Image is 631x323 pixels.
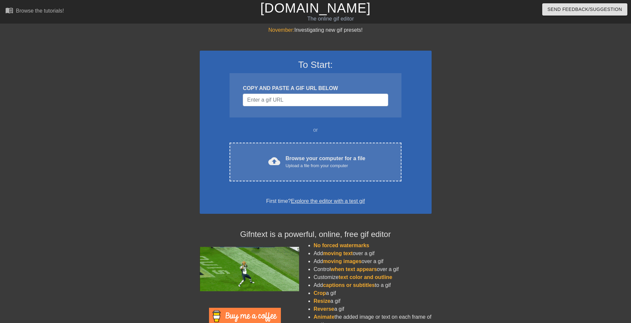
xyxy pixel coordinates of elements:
span: moving text [323,251,353,256]
li: Add to a gif [314,281,432,289]
button: Send Feedback/Suggestion [542,3,627,16]
h4: Gifntext is a powerful, online, free gif editor [200,230,432,239]
span: Crop [314,290,326,296]
li: Control over a gif [314,265,432,273]
li: a gif [314,297,432,305]
li: a gif [314,289,432,297]
span: No forced watermarks [314,243,369,248]
div: Investigating new gif presets! [200,26,432,34]
li: Add over a gif [314,250,432,257]
li: Customize [314,273,432,281]
a: [DOMAIN_NAME] [260,1,371,15]
h3: To Start: [208,59,423,70]
span: text color and outline [339,274,392,280]
span: November: [268,27,294,33]
div: COPY AND PASTE A GIF URL BELOW [243,84,388,92]
div: First time? [208,197,423,205]
li: a gif [314,305,432,313]
span: when text appears [331,266,377,272]
div: or [217,126,414,134]
div: Browse your computer for a file [286,155,365,169]
span: cloud_upload [268,155,280,167]
span: Animate [314,314,335,320]
img: football_small.gif [200,247,299,291]
span: Resize [314,298,331,304]
input: Username [243,94,388,106]
span: moving images [323,258,361,264]
div: Upload a file from your computer [286,162,365,169]
div: The online gif editor [214,15,447,23]
a: Explore the editor with a test gif [291,198,365,204]
span: captions or subtitles [323,282,375,288]
div: Browse the tutorials! [16,8,64,14]
li: Add over a gif [314,257,432,265]
a: Browse the tutorials! [5,6,64,17]
span: Send Feedback/Suggestion [548,5,622,14]
span: menu_book [5,6,13,14]
span: Reverse [314,306,334,312]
